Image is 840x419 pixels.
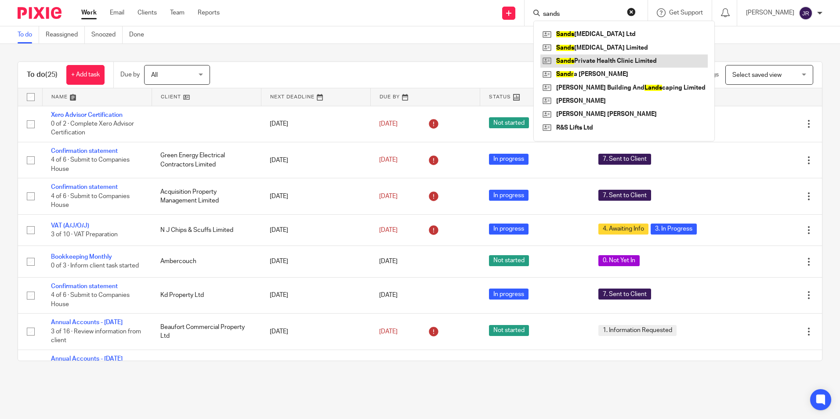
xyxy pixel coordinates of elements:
span: 1. Information Requested [598,325,677,336]
span: Not started [489,325,529,336]
a: Confirmation statement [51,283,118,289]
img: svg%3E [799,6,813,20]
td: [DATE] [261,142,370,178]
a: Work [81,8,97,17]
td: N J Chips & Scuffs Limited [152,214,261,246]
span: In progress [489,190,529,201]
input: Search [542,11,621,18]
span: All [151,72,158,78]
span: [DATE] [379,157,398,163]
span: 3. In Progress [651,224,697,235]
a: + Add task [66,65,105,85]
span: [DATE] [379,258,398,264]
button: Clear [627,7,636,16]
p: [PERSON_NAME] [746,8,794,17]
a: Annual Accounts - [DATE] [51,356,123,362]
span: [DATE] [379,292,398,298]
span: [DATE] [379,227,398,233]
a: Team [170,8,185,17]
span: [DATE] [379,193,398,199]
span: 7. Sent to Client [598,154,651,165]
p: Due by [120,70,140,79]
a: To do [18,26,39,43]
td: Beaufort Commercial Property Ltd [152,314,261,350]
h1: To do [27,70,58,79]
a: VAT (A/J/O/J) [51,223,89,229]
span: 4 of 6 · Submit to Companies House [51,193,130,209]
td: Active4 Sport International Ltd [152,350,261,386]
img: Pixie [18,7,62,19]
td: [DATE] [261,350,370,386]
span: Not started [489,117,529,128]
span: In progress [489,154,529,165]
a: Bookkeeping Monthly [51,254,112,260]
td: [DATE] [261,214,370,246]
td: [DATE] [261,246,370,277]
span: 7. Sent to Client [598,289,651,300]
span: 0 of 3 · Inform client task started [51,263,139,269]
a: Confirmation statement [51,148,118,154]
span: 7. Sent to Client [598,190,651,201]
span: 4 of 6 · Submit to Companies House [51,292,130,307]
td: [DATE] [261,178,370,214]
a: Email [110,8,124,17]
a: Annual Accounts - [DATE] [51,319,123,325]
span: In progress [489,224,529,235]
span: Select saved view [732,72,782,78]
span: (25) [45,71,58,78]
span: 3 of 16 · Review information from client [51,329,141,344]
a: Reassigned [46,26,85,43]
td: [DATE] [261,106,370,142]
a: Snoozed [91,26,123,43]
td: Kd Property Ltd [152,277,261,313]
span: In progress [489,289,529,300]
a: Xero Advisor Certification [51,112,123,118]
td: Ambercouch [152,246,261,277]
a: Done [129,26,151,43]
td: [DATE] [261,314,370,350]
span: 3 of 10 · VAT Preparation [51,231,118,238]
td: Green Energy Electrical Contractors Limited [152,142,261,178]
span: [DATE] [379,121,398,127]
td: Acquisition Property Management Limited [152,178,261,214]
span: 0. Not Yet In [598,255,640,266]
td: [DATE] [261,277,370,313]
span: [DATE] [379,329,398,335]
span: 4 of 6 · Submit to Companies House [51,157,130,173]
span: 4. Awaiting Info [598,224,648,235]
span: Get Support [669,10,703,16]
span: Not started [489,255,529,266]
a: Confirmation statement [51,184,118,190]
a: Clients [138,8,157,17]
span: 0 of 2 · Complete Xero Advisor Certification [51,121,134,136]
a: Reports [198,8,220,17]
